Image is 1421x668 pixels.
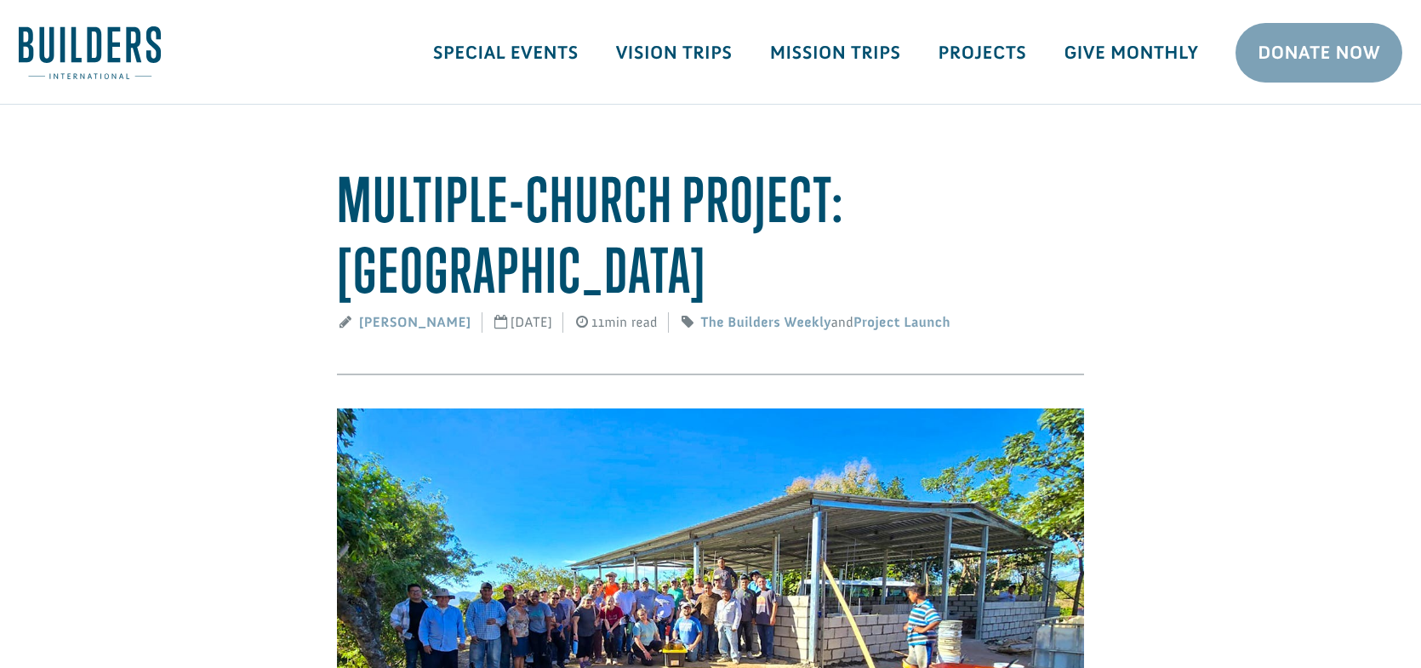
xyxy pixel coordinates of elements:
[751,28,920,77] a: Mission Trips
[19,26,161,79] img: Builders International
[853,314,950,331] a: Project Launch
[1045,28,1217,77] a: Give Monthly
[359,314,471,331] a: [PERSON_NAME]
[337,164,1084,306] h1: Multiple-Church Project: [GEOGRAPHIC_DATA]
[597,28,751,77] a: Vision Trips
[700,314,830,331] a: The Builders Weekly
[1236,23,1402,83] a: Donate Now
[668,301,961,344] span: and
[563,301,669,344] span: 11min read
[920,28,1046,77] a: Projects
[414,28,597,77] a: Special Events
[482,301,563,344] span: [DATE]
